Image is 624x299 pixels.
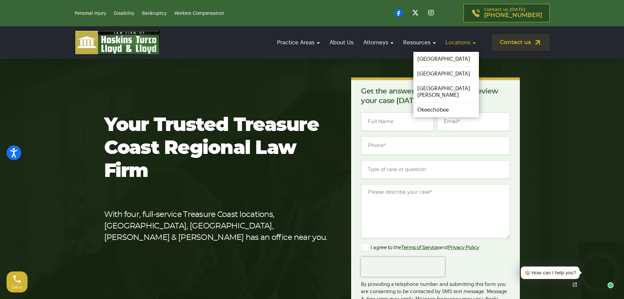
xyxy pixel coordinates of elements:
[75,30,160,55] img: logo
[114,11,134,16] a: Disability
[484,8,542,19] p: Contact us [DATE]
[75,11,106,16] a: Personal Injury
[437,112,510,131] input: Email*
[360,33,397,52] a: Attorneys
[142,11,166,16] a: Bankruptcy
[104,209,331,244] p: With four, full-service Treasure Coast locations, [GEOGRAPHIC_DATA], [GEOGRAPHIC_DATA], [PERSON_N...
[448,245,479,250] a: Privacy Policy
[361,136,510,155] input: Phone*
[463,4,550,22] a: Contact us [DATE][PHONE_NUMBER]
[174,11,224,16] a: Workers Compensation
[413,52,479,66] a: [GEOGRAPHIC_DATA]
[413,103,479,117] a: Okeechobee
[413,67,479,81] a: [GEOGRAPHIC_DATA]
[361,244,479,252] label: I agree to the and
[104,114,331,183] h1: Your Trusted Treasure Coast Regional Law Firm
[361,257,445,277] iframe: reCAPTCHA
[12,286,22,289] span: Call us
[361,87,510,106] p: Get the answers you need. We’ll review your case [DATE], for free.
[442,33,479,52] a: Locations
[568,278,582,291] a: Open chat
[274,33,323,52] a: Practice Areas
[524,269,576,277] div: 👋🏼 How can I help you?
[484,12,542,19] span: [PHONE_NUMBER]
[361,160,510,179] input: Type of case or question
[326,33,357,52] a: About Us
[400,33,439,52] a: Resources
[413,81,479,102] a: [GEOGRAPHIC_DATA][PERSON_NAME]
[361,112,434,131] input: Full Name
[492,34,550,51] a: Contact us
[401,245,439,250] a: Terms of Service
